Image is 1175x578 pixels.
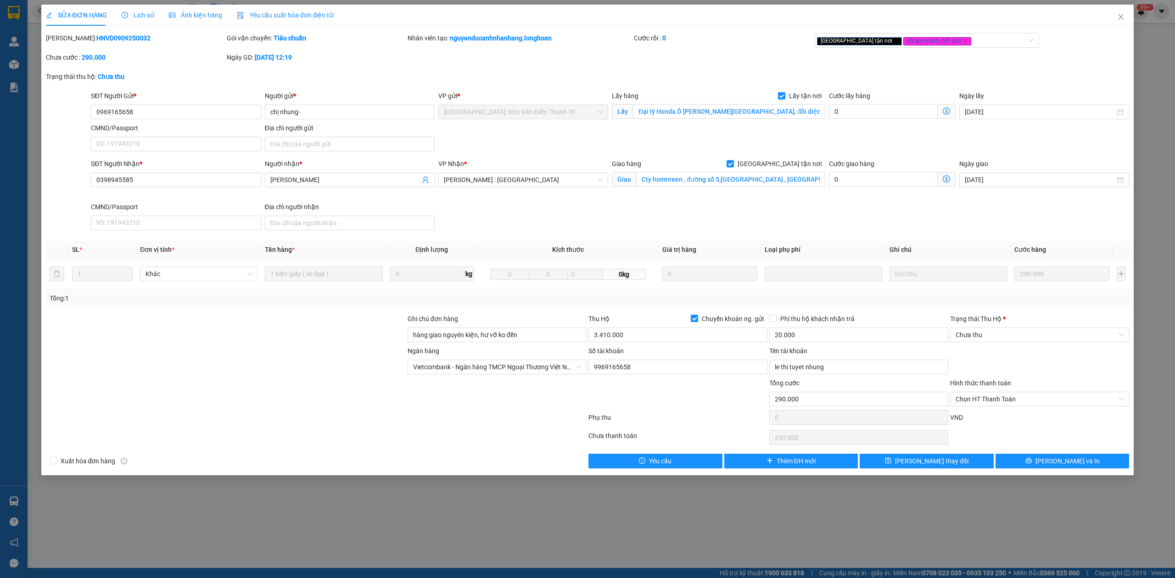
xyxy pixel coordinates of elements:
[587,431,768,447] div: Chưa thanh toán
[950,379,1011,387] label: Hình thức thanh toán
[943,175,950,183] span: dollar-circle
[1014,267,1109,281] input: 0
[265,202,435,212] div: Địa chỉ người nhận
[1025,457,1032,465] span: printer
[82,54,106,61] b: 290.000
[956,392,1124,406] span: Chọn HT Thanh Toán
[588,360,767,374] input: Số tài khoản
[169,12,175,18] span: picture
[612,160,641,167] span: Giao hàng
[408,33,632,43] div: Nhân viên tạo:
[890,267,1007,281] input: Ghi Chú
[777,456,816,466] span: Thêm ĐH mới
[1108,5,1134,30] button: Close
[612,172,636,187] span: Giao
[46,52,225,62] div: Chưa cước :
[943,107,950,115] span: dollar-circle
[46,11,107,19] span: SỬA ĐƠN HÀNG
[50,267,64,281] button: delete
[1035,456,1100,466] span: [PERSON_NAME] và In
[121,458,127,464] span: info-circle
[265,159,435,169] div: Người nhận
[603,269,646,280] span: 0kg
[265,267,382,281] input: VD: Bàn, Ghế
[612,104,633,119] span: Lấy
[72,246,79,253] span: SL
[46,12,52,18] span: edit
[438,91,608,101] div: VP gửi
[1014,246,1046,253] span: Cước hàng
[587,412,768,428] div: Phụ thu
[769,360,948,374] input: Tên tài khoản
[552,246,584,253] span: Kích thước
[46,72,270,82] div: Trạng thái thu hộ:
[46,33,225,43] div: [PERSON_NAME]:
[413,360,581,374] span: Vietcombank - Ngân hàng TMCP Ngoại Thương Việt Nam
[422,176,429,183] span: user-add
[588,454,722,468] button: exclamation-circleYêu cầu
[265,123,435,133] div: Địa chỉ người gửi
[91,123,261,133] div: CMND/Passport
[415,246,448,253] span: Định lượng
[860,454,994,468] button: save[PERSON_NAME] thay đổi
[761,241,886,259] th: Loại phụ phí
[91,202,261,212] div: CMND/Passport
[965,175,1115,185] input: Ngày giao
[886,241,1011,259] th: Ghi chú
[588,347,624,355] label: Số tài khoản
[438,160,464,167] span: VP Nhận
[950,314,1129,324] div: Trạng thái Thu Hộ
[444,173,603,187] span: Hồ Chí Minh : Kho Quận 12
[829,160,874,167] label: Cước giao hàng
[96,34,151,42] b: HNVD0909250032
[265,91,435,101] div: Người gửi
[829,104,938,119] input: Cước lấy hàng
[227,33,406,43] div: Gói vận chuyển:
[662,34,666,42] b: 0
[408,328,587,342] input: Ghi chú đơn hàng
[567,269,603,280] input: C
[227,52,406,62] div: Ngày GD:
[785,91,825,101] span: Lấy tận nơi
[956,328,1124,342] span: Chưa thu
[950,414,963,421] span: VND
[274,34,306,42] b: Tiêu chuẩn
[959,160,988,167] label: Ngày giao
[265,246,295,253] span: Tên hàng
[1117,267,1125,281] button: plus
[649,456,671,466] span: Yêu cầu
[612,92,638,100] span: Lấy hàng
[734,159,825,169] span: [GEOGRAPHIC_DATA] tận nơi
[464,267,474,281] span: kg
[698,314,767,324] span: Chuyển khoản ng. gửi
[996,454,1130,468] button: printer[PERSON_NAME] và In
[255,54,292,61] b: [DATE] 12:19
[91,159,261,169] div: SĐT Người Nhận
[122,11,154,19] span: Lịch sử
[140,246,174,253] span: Đơn vị tính
[829,92,870,100] label: Cước lấy hàng
[450,34,552,42] b: nguyenducanhnhanhang.longhoan
[662,246,696,253] span: Giá trị hàng
[769,379,800,387] span: Tổng cước
[895,456,968,466] span: [PERSON_NAME] thay đổi
[769,347,807,355] label: Tên tài khoản
[408,347,439,355] label: Ngân hàng
[777,314,858,324] span: Phí thu hộ khách nhận trả
[588,315,610,322] span: Thu Hộ
[91,91,261,101] div: SĐT Người Gửi
[662,267,757,281] input: 0
[894,39,898,43] span: close
[529,269,568,280] input: R
[145,267,252,281] span: Khác
[1117,13,1125,21] span: close
[265,216,435,230] input: Địa chỉ của người nhận
[237,11,334,19] span: Yêu cầu xuất hóa đơn điện tử
[767,457,773,465] span: plus
[169,11,222,19] span: Ảnh kiện hàng
[829,172,938,187] input: Cước giao hàng
[633,104,825,119] input: Lấy tận nơi
[490,269,529,280] input: D
[444,105,603,119] span: Hà Nội: Kho Văn Điển Thanh Trì
[903,37,972,45] span: Đã gọi khách (VP gửi)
